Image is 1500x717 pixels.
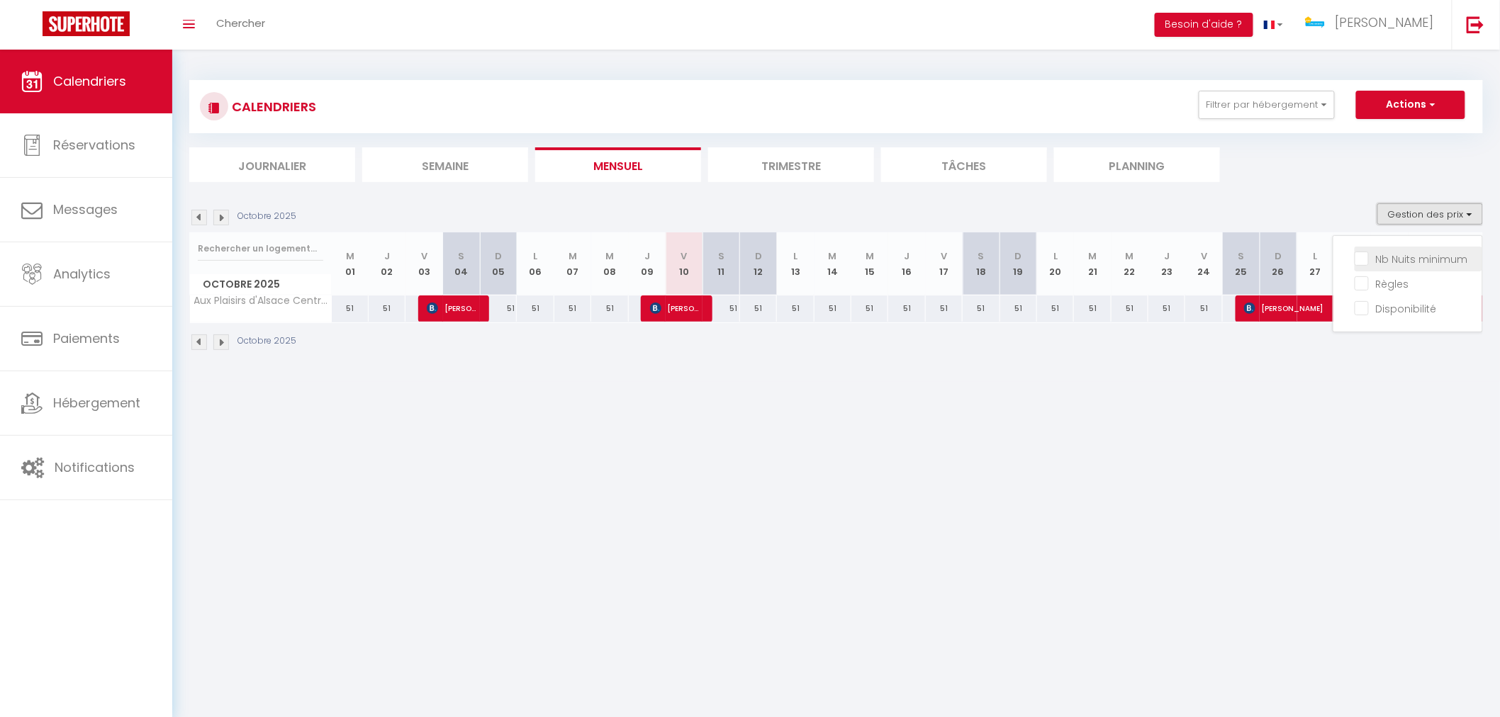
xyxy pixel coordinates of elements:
th: 18 [963,232,1000,295]
span: Notifications [55,458,135,476]
span: Paiements [53,329,120,347]
div: 51 [740,295,777,322]
div: 51 [369,295,405,322]
span: Calendriers [53,72,126,90]
th: 02 [369,232,405,295]
span: Messages [53,201,118,218]
th: 11 [703,232,739,295]
div: 51 [851,295,888,322]
span: Réservations [53,136,135,154]
th: 08 [591,232,628,295]
img: logout [1467,16,1484,33]
div: 51 [1000,295,1037,322]
th: 26 [1260,232,1297,295]
li: Tâches [881,147,1047,182]
th: 16 [888,232,925,295]
p: Octobre 2025 [237,210,296,223]
abbr: D [495,249,502,263]
abbr: J [905,249,910,263]
abbr: S [718,249,724,263]
div: 51 [554,295,591,322]
li: Mensuel [535,147,701,182]
li: Trimestre [708,147,874,182]
th: 23 [1148,232,1185,295]
th: 21 [1074,232,1111,295]
abbr: M [1089,249,1097,263]
th: 14 [815,232,851,295]
th: 09 [629,232,666,295]
div: 51 [926,295,963,322]
div: 51 [332,295,369,322]
span: Hébergement [53,394,140,412]
th: 07 [554,232,591,295]
div: 51 [517,295,554,322]
div: 51 [888,295,925,322]
abbr: S [978,249,985,263]
abbr: J [644,249,650,263]
span: [PERSON_NAME] [427,295,476,322]
abbr: D [1015,249,1022,263]
abbr: S [1238,249,1245,263]
button: Actions [1356,91,1465,119]
abbr: L [534,249,538,263]
button: Gestion des prix [1377,203,1483,225]
li: Journalier [189,147,355,182]
div: 51 [815,295,851,322]
div: 51 [1148,295,1185,322]
abbr: L [1314,249,1318,263]
th: 06 [517,232,554,295]
th: 01 [332,232,369,295]
th: 25 [1223,232,1260,295]
th: 04 [443,232,480,295]
abbr: V [421,249,427,263]
div: 51 [1074,295,1111,322]
span: [PERSON_NAME] [1244,295,1472,322]
li: Semaine [362,147,528,182]
th: 29 [1371,232,1408,295]
th: 17 [926,232,963,295]
abbr: L [793,249,797,263]
span: [PERSON_NAME] [1335,13,1434,31]
th: 15 [851,232,888,295]
h3: CALENDRIERS [228,91,316,123]
div: 51 [1185,295,1222,322]
th: 05 [480,232,517,295]
abbr: V [1201,249,1207,263]
th: 22 [1112,232,1148,295]
abbr: D [1275,249,1282,263]
abbr: D [755,249,762,263]
div: 51 [1037,295,1074,322]
abbr: M [866,249,874,263]
span: Octobre 2025 [190,274,331,295]
span: Aux Plaisirs d'Alsace Centre Historique [192,295,334,306]
span: [PERSON_NAME] [650,295,699,322]
button: Filtrer par hébergement [1199,91,1335,119]
th: 03 [405,232,442,295]
abbr: M [346,249,354,263]
abbr: M [829,249,837,263]
img: ... [1304,13,1326,33]
th: 20 [1037,232,1074,295]
div: 51 [1112,295,1148,322]
abbr: S [458,249,464,263]
div: 51 [703,295,739,322]
th: 28 [1334,232,1371,295]
abbr: V [941,249,947,263]
abbr: J [384,249,390,263]
abbr: M [569,249,577,263]
div: 51 [963,295,1000,322]
abbr: L [1053,249,1058,263]
div: 51 [480,295,517,322]
th: 31 [1445,232,1483,295]
th: 30 [1409,232,1445,295]
th: 27 [1297,232,1334,295]
li: Planning [1054,147,1220,182]
th: 12 [740,232,777,295]
span: Chercher [216,16,265,30]
th: 10 [666,232,703,295]
th: 13 [777,232,814,295]
abbr: J [1164,249,1170,263]
p: Octobre 2025 [237,334,296,348]
th: 24 [1185,232,1222,295]
input: Rechercher un logement... [198,236,323,261]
